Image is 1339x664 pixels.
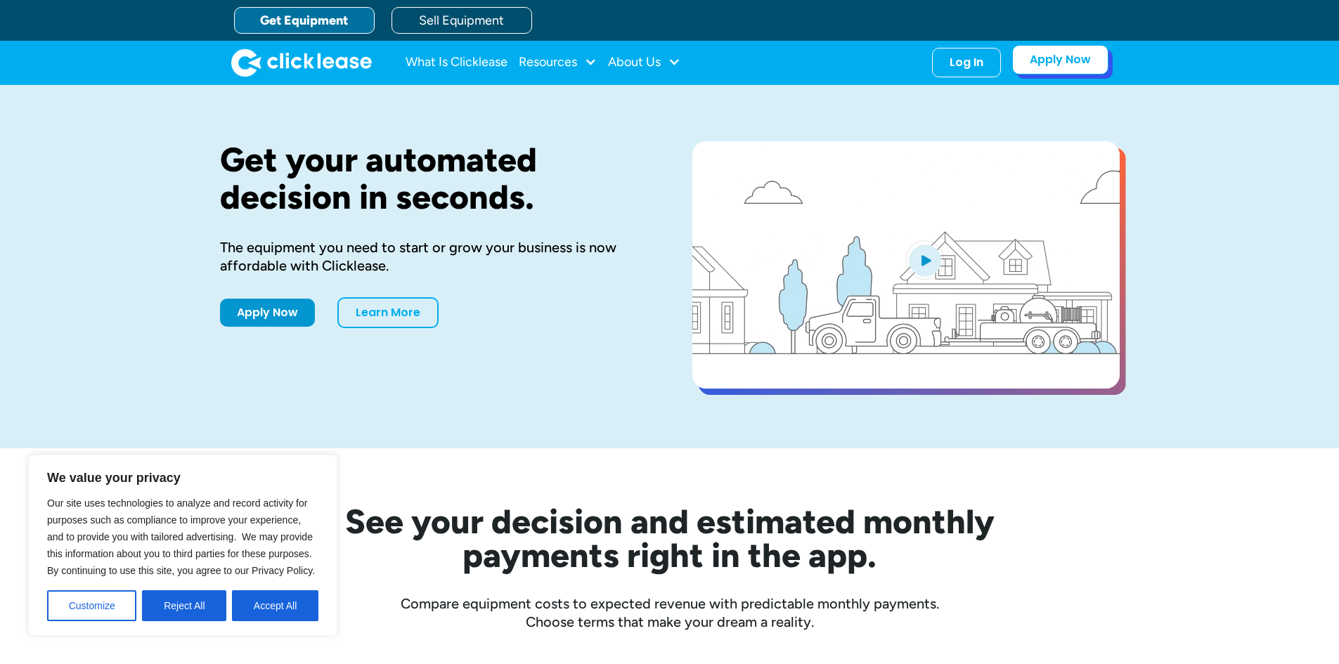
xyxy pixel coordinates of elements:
p: We value your privacy [47,469,318,486]
div: Resources [519,48,597,77]
h2: See your decision and estimated monthly payments right in the app. [276,504,1063,572]
div: We value your privacy [28,455,337,636]
a: What Is Clicklease [406,48,507,77]
img: Clicklease logo [231,48,372,77]
div: Compare equipment costs to expected revenue with predictable monthly payments. Choose terms that ... [220,594,1120,631]
div: Log In [950,56,983,70]
div: The equipment you need to start or grow your business is now affordable with Clicklease. [220,238,647,275]
a: Get Equipment [234,7,375,34]
a: Learn More [337,297,439,328]
a: Sell Equipment [392,7,532,34]
button: Accept All [232,590,318,621]
a: Apply Now [1012,45,1108,74]
a: home [231,48,372,77]
a: Apply Now [220,299,315,327]
a: open lightbox [692,141,1120,389]
div: About Us [608,48,680,77]
button: Customize [47,590,136,621]
img: Blue play button logo on a light blue circular background [906,240,944,280]
span: Our site uses technologies to analyze and record activity for purposes such as compliance to impr... [47,497,315,576]
button: Reject All [142,590,226,621]
h1: Get your automated decision in seconds. [220,141,647,216]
